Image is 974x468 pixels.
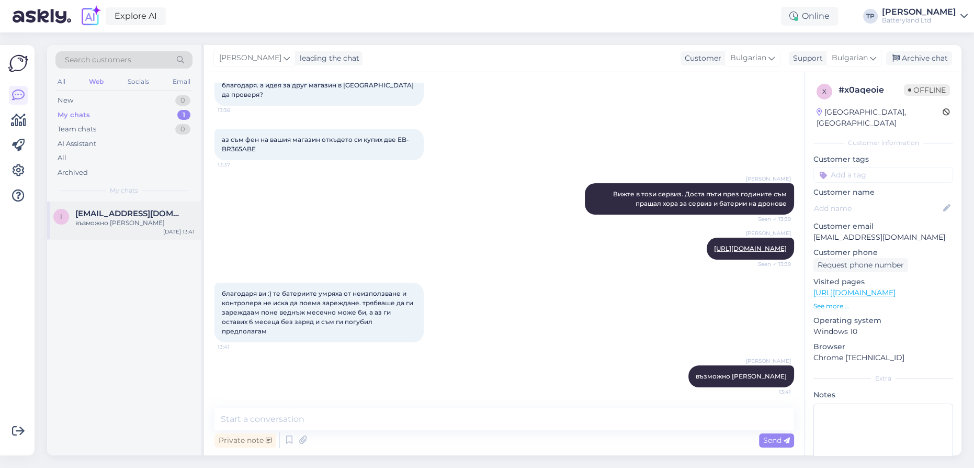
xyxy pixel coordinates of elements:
[746,357,791,365] span: [PERSON_NAME]
[886,51,952,65] div: Archive chat
[752,260,791,268] span: Seen ✓ 13:39
[58,153,66,163] div: All
[813,167,953,183] input: Add a tag
[813,389,953,400] p: Notes
[175,124,190,135] div: 0
[746,175,791,183] span: [PERSON_NAME]
[681,53,721,64] div: Customer
[781,7,838,26] div: Online
[813,187,953,198] p: Customer name
[106,7,166,25] a: Explore AI
[80,5,101,27] img: explore-ai
[218,161,257,169] span: 13:37
[817,107,943,129] div: [GEOGRAPHIC_DATA], [GEOGRAPHIC_DATA]
[177,110,190,120] div: 1
[58,139,96,149] div: AI Assistant
[296,53,359,64] div: leading the chat
[814,203,941,214] input: Add name
[813,154,953,165] p: Customer tags
[813,315,953,326] p: Operating system
[813,288,896,297] a: [URL][DOMAIN_NAME]
[58,168,88,178] div: Archived
[813,138,953,148] div: Customer information
[813,302,953,311] p: See more ...
[752,388,791,396] span: 13:41
[882,8,968,25] a: [PERSON_NAME]Batteryland Ltd
[746,229,791,237] span: [PERSON_NAME]
[714,244,787,252] a: [URL][DOMAIN_NAME]
[222,289,415,335] span: благодаря ви :) те батериите умряха от неизползване и контролера не иска да поема зареждане. тряб...
[75,218,195,228] div: възможно [PERSON_NAME]
[58,95,73,106] div: New
[163,228,195,236] div: [DATE] 13:41
[171,75,192,88] div: Email
[813,374,953,383] div: Extra
[60,213,62,220] span: i
[110,186,138,195] span: My chats
[696,372,787,380] span: възможно [PERSON_NAME]
[882,16,956,25] div: Batteryland Ltd
[8,53,28,73] img: Askly Logo
[55,75,67,88] div: All
[730,52,766,64] span: Bulgarian
[839,84,904,96] div: # x0aqeoie
[58,124,96,135] div: Team chats
[789,53,823,64] div: Support
[214,433,276,448] div: Private note
[813,232,953,243] p: [EMAIL_ADDRESS][DOMAIN_NAME]
[813,258,908,272] div: Request phone number
[882,8,956,16] div: [PERSON_NAME]
[175,95,190,106] div: 0
[763,436,790,445] span: Send
[822,87,826,95] span: x
[126,75,151,88] div: Socials
[813,352,953,363] p: Chrome [TECHNICAL_ID]
[813,276,953,287] p: Visited pages
[813,247,953,258] p: Customer phone
[222,136,409,153] span: аз съм фен на вашия магазин откъдето си купих две EB-BR365ABE
[613,190,788,207] span: Вижте в този сервиз. Доста пъти през годините съм пращал хора за сервиз и батерии на дронове
[752,215,791,223] span: Seen ✓ 13:39
[832,52,868,64] span: Bulgarian
[219,52,281,64] span: [PERSON_NAME]
[87,75,106,88] div: Web
[904,84,950,96] span: Offline
[863,9,878,24] div: TP
[75,209,184,218] span: ivalentovitch@gmail.com
[58,110,90,120] div: My chats
[813,221,953,232] p: Customer email
[813,326,953,337] p: Windows 10
[218,343,257,351] span: 13:41
[65,54,131,65] span: Search customers
[218,106,257,114] span: 13:36
[813,341,953,352] p: Browser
